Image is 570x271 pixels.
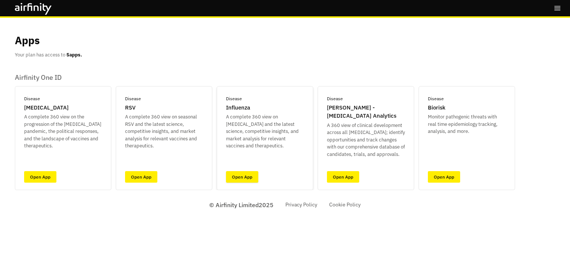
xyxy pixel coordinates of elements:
[226,95,242,102] p: Disease
[226,171,258,183] a: Open App
[428,171,460,183] a: Open App
[428,104,445,112] p: Biorisk
[15,51,82,59] p: Your plan has access to
[15,74,515,82] p: Airfinity One ID
[428,113,506,135] p: Monitor pathogenic threats with real time epidemiology tracking, analysis, and more.
[285,201,317,209] a: Privacy Policy
[226,113,304,150] p: A complete 360 view on [MEDICAL_DATA] and the latest science, competitive insights, and market an...
[24,171,56,183] a: Open App
[329,201,361,209] a: Cookie Policy
[327,95,343,102] p: Disease
[24,113,102,150] p: A complete 360 view on the progression of the [MEDICAL_DATA] pandemic, the political responses, a...
[125,95,141,102] p: Disease
[226,104,250,112] p: Influenza
[428,95,444,102] p: Disease
[125,104,135,112] p: RSV
[15,33,40,48] p: Apps
[24,104,69,112] p: [MEDICAL_DATA]
[327,122,405,158] p: A 360 view of clinical development across all [MEDICAL_DATA]; identify opportunities and track ch...
[66,52,82,58] b: 5 apps.
[327,104,405,120] p: [PERSON_NAME] - [MEDICAL_DATA] Analytics
[125,113,203,150] p: A complete 360 view on seasonal RSV and the latest science, competitive insights, and market anal...
[125,171,157,183] a: Open App
[209,200,273,209] p: © Airfinity Limited 2025
[24,95,40,102] p: Disease
[327,171,359,183] a: Open App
